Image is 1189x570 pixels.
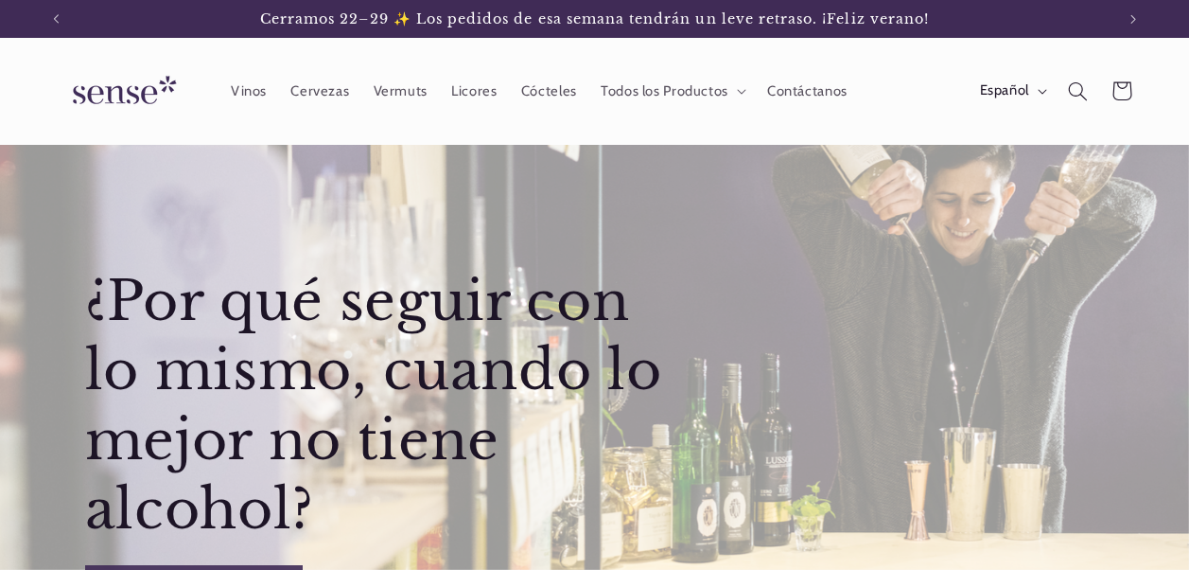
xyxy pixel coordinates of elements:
h2: ¿Por qué seguir con lo mismo, cuando lo mejor no tiene alcohol? [84,267,691,545]
span: Cerramos 22–29 ✨ Los pedidos de esa semana tendrán un leve retraso. ¡Feliz verano! [260,10,929,27]
span: Contáctanos [767,82,848,100]
span: Cervezas [290,82,349,100]
a: Sense [43,57,200,126]
a: Cervezas [279,70,361,112]
span: Español [980,80,1029,101]
a: Cócteles [509,70,588,112]
span: Licores [451,82,497,100]
img: Sense [50,64,192,118]
a: Contáctanos [755,70,859,112]
a: Licores [440,70,510,112]
summary: Búsqueda [1056,69,1099,113]
a: Vinos [219,70,278,112]
span: Vermuts [374,82,428,100]
span: Cócteles [521,82,577,100]
span: Todos los Productos [601,82,728,100]
a: Vermuts [361,70,440,112]
button: Español [968,72,1056,110]
summary: Todos los Productos [588,70,755,112]
span: Vinos [231,82,267,100]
